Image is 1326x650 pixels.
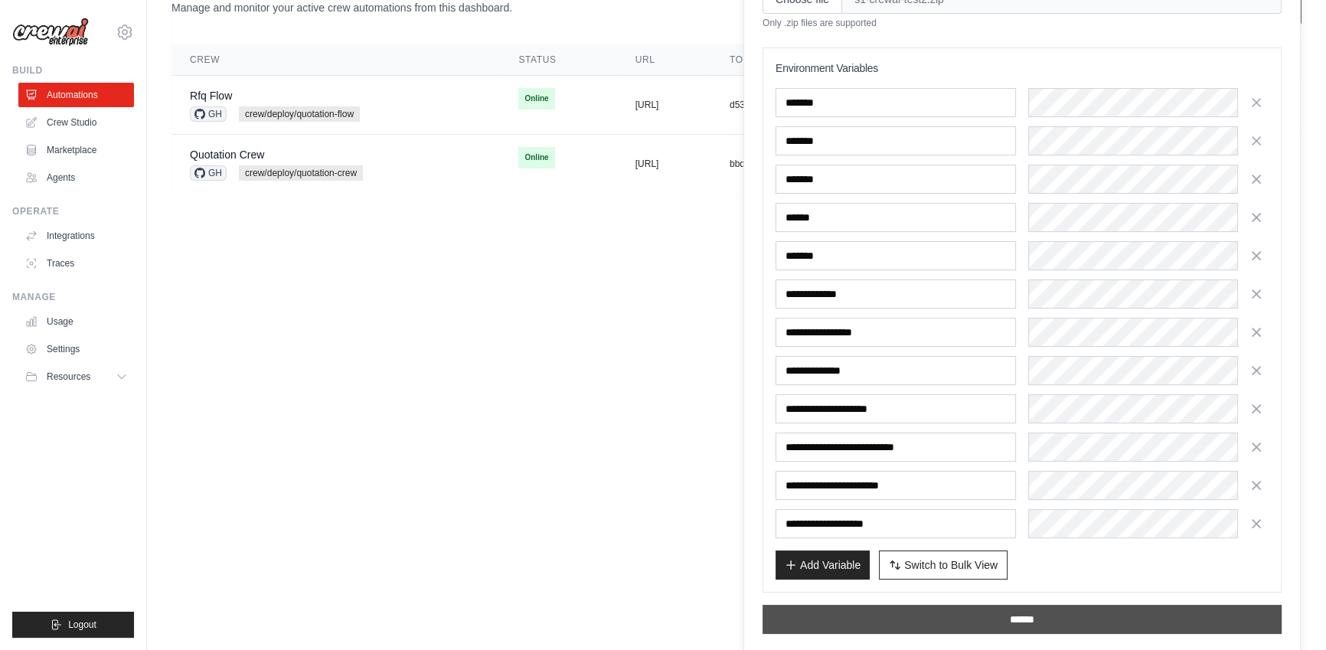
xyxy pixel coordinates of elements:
[18,337,134,361] a: Settings
[904,557,998,573] span: Switch to Bulk View
[190,165,227,181] span: GH
[776,60,1269,76] h3: Environment Variables
[190,106,227,122] span: GH
[879,550,1008,580] button: Switch to Bulk View
[18,110,134,135] a: Crew Studio
[18,83,134,107] a: Automations
[47,371,90,383] span: Resources
[239,165,363,181] span: crew/deploy/quotation-crew
[239,106,360,122] span: crew/deploy/quotation-flow
[12,205,134,217] div: Operate
[12,291,134,303] div: Manage
[730,158,781,170] button: bbdf3a...
[711,44,919,76] th: Token
[518,147,554,168] span: Online
[518,88,554,109] span: Online
[1249,577,1326,650] div: 채팅 위젯
[18,309,134,334] a: Usage
[617,44,711,76] th: URL
[12,612,134,638] button: Logout
[763,17,1282,29] p: Only .zip files are supported
[190,90,232,102] a: Rfq Flow
[500,44,616,76] th: Status
[68,619,96,631] span: Logout
[18,165,134,190] a: Agents
[18,364,134,389] button: Resources
[18,251,134,276] a: Traces
[18,224,134,248] a: Integrations
[12,64,134,77] div: Build
[776,550,870,580] button: Add Variable
[171,44,500,76] th: Crew
[190,149,264,161] a: Quotation Crew
[730,99,783,111] button: d53504...
[1249,577,1326,650] iframe: Chat Widget
[12,18,89,47] img: Logo
[18,138,134,162] a: Marketplace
